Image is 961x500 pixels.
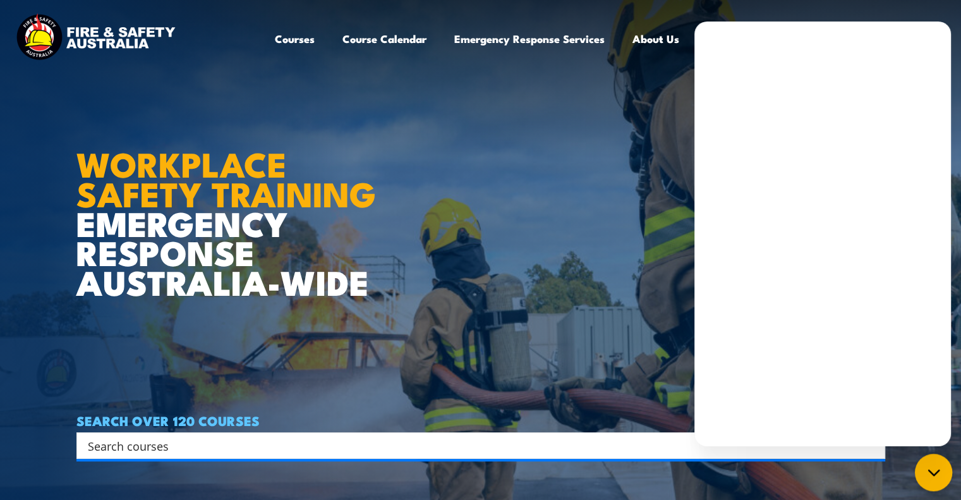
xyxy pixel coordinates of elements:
[342,22,426,56] a: Course Calendar
[88,436,857,455] input: Search input
[632,22,679,56] a: About Us
[915,454,952,491] button: chat-button
[454,22,605,56] a: Emergency Response Services
[76,117,385,296] h1: EMERGENCY RESPONSE AUSTRALIA-WIDE
[694,21,951,446] iframe: Chatbot
[76,413,885,427] h4: SEARCH OVER 120 COURSES
[275,22,315,56] a: Courses
[76,137,376,219] strong: WORKPLACE SAFETY TRAINING
[90,437,860,454] form: Search form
